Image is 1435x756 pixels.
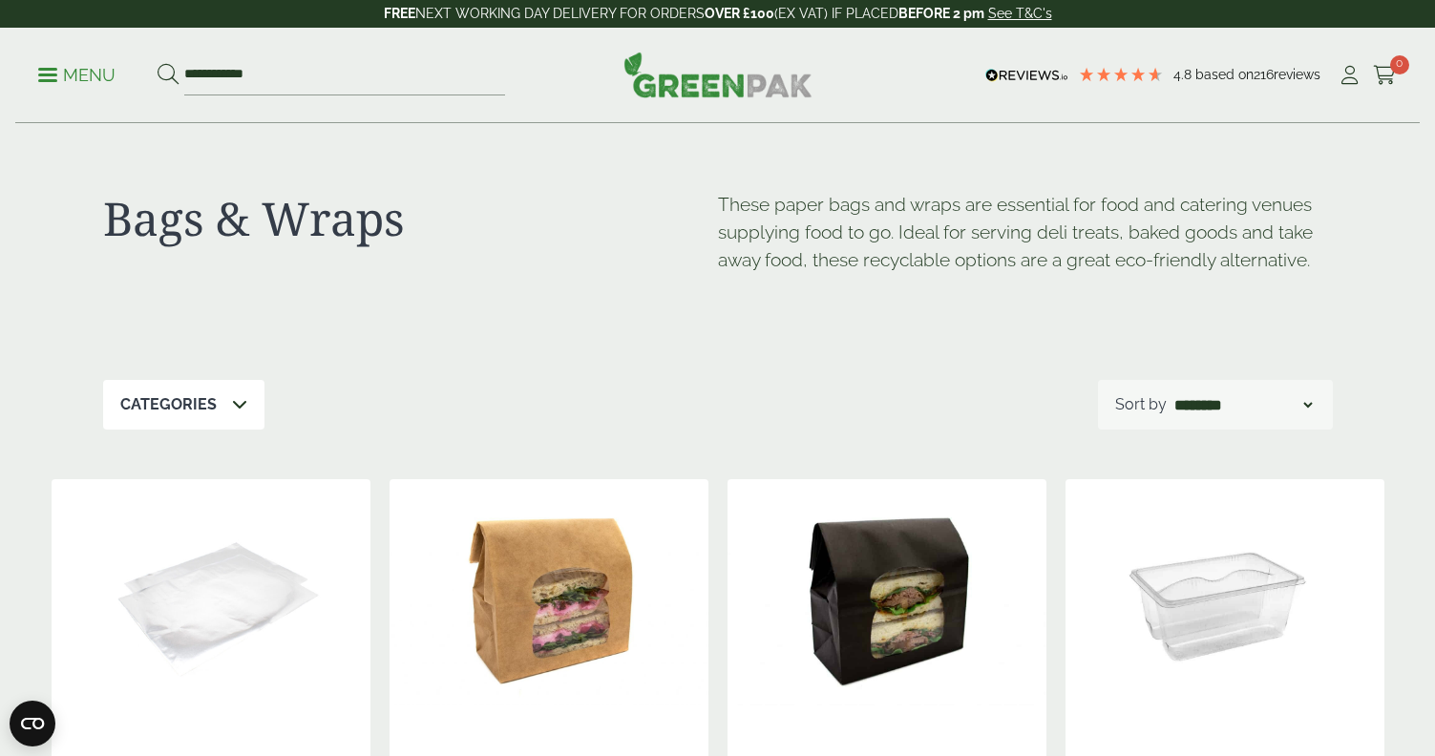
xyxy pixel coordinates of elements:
span: Based on [1195,67,1254,82]
span: 216 [1254,67,1274,82]
img: Plastic Sandwich Bag insert [1066,479,1384,718]
img: GP3330019D Foil Sheet Sulphate Lined bare [52,479,370,718]
img: REVIEWS.io [985,69,1068,82]
strong: BEFORE 2 pm [898,6,984,21]
strong: OVER £100 [705,6,774,21]
a: Menu [38,64,116,83]
p: These paper bags and wraps are essential for food and catering venues supplying food to go. Ideal... [718,191,1333,273]
select: Shop order [1171,393,1316,416]
span: reviews [1274,67,1320,82]
button: Open CMP widget [10,701,55,746]
p: Sort by [1115,393,1167,416]
strong: FREE [384,6,415,21]
a: 0 [1373,61,1397,90]
span: 4.8 [1173,67,1195,82]
i: My Account [1338,66,1361,85]
img: GreenPak Supplies [623,52,812,97]
img: Laminated Black Sandwich Bag [728,479,1046,718]
p: Menu [38,64,116,87]
a: See T&C's [988,6,1052,21]
img: Laminated Kraft Sandwich Bag [390,479,708,718]
h1: Bags & Wraps [103,191,718,246]
p: Categories [120,393,217,416]
div: 4.79 Stars [1078,66,1164,83]
span: 0 [1390,55,1409,74]
i: Cart [1373,66,1397,85]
